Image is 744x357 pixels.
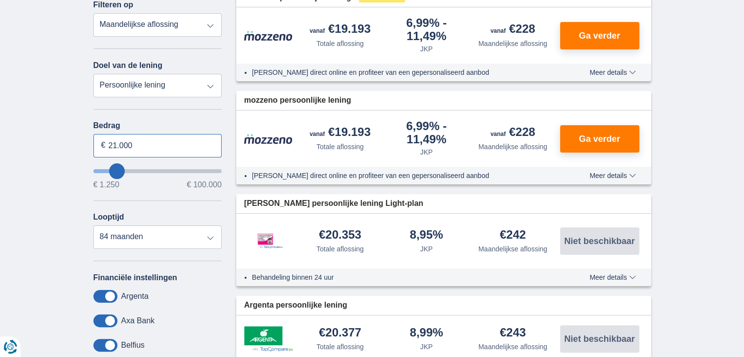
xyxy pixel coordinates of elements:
span: € 1.250 [93,181,119,189]
span: [PERSON_NAME] persoonlijke lening Light-plan [244,198,423,209]
button: Meer details [582,68,643,76]
label: Looptijd [93,213,124,222]
div: Totale aflossing [316,142,364,152]
div: €243 [500,327,526,340]
input: wantToBorrow [93,169,222,173]
button: Niet beschikbaar [560,325,639,353]
div: €242 [500,229,526,242]
div: Totale aflossing [316,342,364,352]
span: Ga verder [579,31,620,40]
button: Meer details [582,172,643,179]
span: mozzeno persoonlijke lening [244,95,351,106]
div: Maandelijkse aflossing [478,342,547,352]
label: Doel van de lening [93,61,162,70]
div: JKP [420,342,433,352]
div: €228 [491,126,535,140]
div: €228 [491,23,535,37]
img: product.pl.alt Mozzeno [244,30,293,41]
div: €20.353 [319,229,361,242]
div: 8,99% [410,327,443,340]
label: Axa Bank [121,316,155,325]
span: Meer details [589,69,635,76]
span: Meer details [589,172,635,179]
button: Meer details [582,273,643,281]
span: € [101,140,106,151]
li: [PERSON_NAME] direct online en profiteer van een gepersonaliseerd aanbod [252,67,554,77]
div: Maandelijkse aflossing [478,142,547,152]
li: Behandeling binnen 24 uur [252,272,554,282]
div: Totale aflossing [316,39,364,48]
img: product.pl.alt Argenta [244,326,293,352]
div: Maandelijkse aflossing [478,244,547,254]
div: €19.193 [310,23,371,37]
div: Maandelijkse aflossing [478,39,547,48]
label: Belfius [121,341,145,350]
button: Ga verder [560,22,639,49]
div: JKP [420,147,433,157]
div: €19.193 [310,126,371,140]
div: JKP [420,44,433,54]
div: 6,99% [387,17,466,42]
img: product.pl.alt Leemans Kredieten [244,223,293,259]
span: Ga verder [579,134,620,143]
div: €20.377 [319,327,361,340]
span: € 100.000 [187,181,222,189]
div: JKP [420,244,433,254]
label: Bedrag [93,121,222,130]
div: 8,95% [410,229,443,242]
span: Niet beschikbaar [564,335,634,343]
label: Argenta [121,292,149,301]
label: Filteren op [93,0,134,9]
span: Niet beschikbaar [564,237,634,245]
div: 6,99% [387,120,466,145]
span: Argenta persoonlijke lening [244,300,347,311]
img: product.pl.alt Mozzeno [244,134,293,144]
div: Totale aflossing [316,244,364,254]
button: Niet beschikbaar [560,227,639,255]
span: Meer details [589,274,635,281]
li: [PERSON_NAME] direct online en profiteer van een gepersonaliseerd aanbod [252,171,554,180]
button: Ga verder [560,125,639,153]
label: Financiële instellingen [93,273,178,282]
